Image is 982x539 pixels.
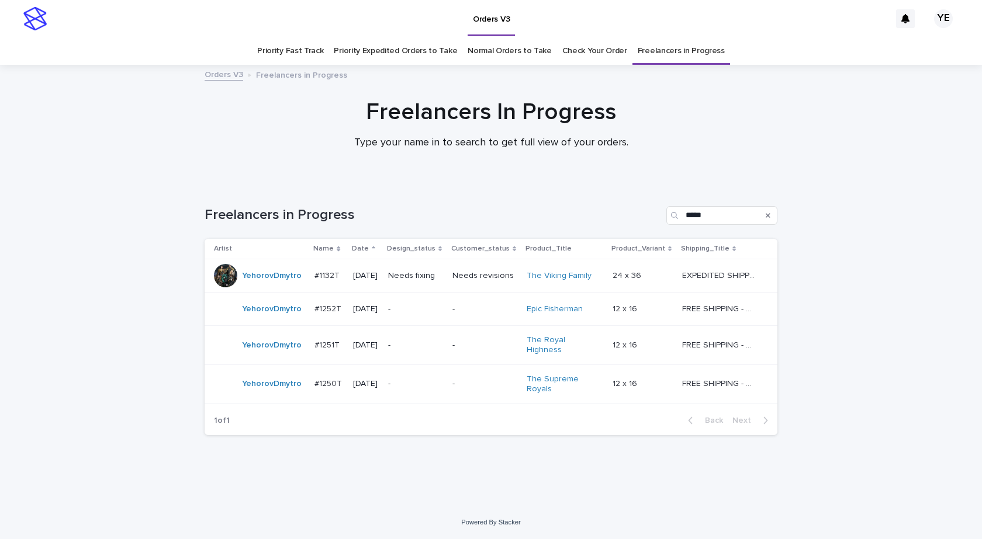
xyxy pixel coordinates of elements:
p: - [452,379,518,389]
a: The Royal Highness [527,335,600,355]
p: EXPEDITED SHIPPING - preview in 1 business day; delivery up to 5 business days after your approval. [682,269,758,281]
p: FREE SHIPPING - preview in 1-2 business days, after your approval delivery will take 5-10 b.d. [682,377,758,389]
input: Search [666,206,777,225]
img: stacker-logo-s-only.png [23,7,47,30]
a: Orders V3 [205,67,243,81]
p: Customer_status [451,242,510,255]
a: YehorovDmytro [242,379,302,389]
p: Artist [214,242,232,255]
p: [DATE] [353,379,379,389]
a: YehorovDmytro [242,304,302,314]
div: YE [934,9,953,28]
a: The Supreme Royals [527,374,600,394]
p: FREE SHIPPING - preview in 1-2 business days, after your approval delivery will take 5-10 b.d. [682,338,758,350]
tr: YehorovDmytro #1250T#1250T [DATE]--The Supreme Royals 12 x 1612 x 16 FREE SHIPPING - preview in 1... [205,364,777,404]
p: Product_Variant [611,242,665,255]
p: 12 x 16 [613,338,639,350]
h1: Freelancers in Progress [205,207,662,224]
p: - [388,340,443,350]
p: Date [352,242,369,255]
p: 24 x 36 [613,269,644,281]
button: Back [679,415,728,426]
p: - [452,304,518,314]
p: #1252T [314,302,344,314]
p: Product_Title [525,242,572,255]
p: Design_status [387,242,435,255]
a: Priority Expedited Orders to Take [334,37,457,65]
p: [DATE] [353,340,379,350]
tr: YehorovDmytro #1252T#1252T [DATE]--Epic Fisherman 12 x 1612 x 16 FREE SHIPPING - preview in 1-2 b... [205,293,777,326]
p: #1250T [314,377,344,389]
a: Powered By Stacker [461,519,520,526]
a: Priority Fast Track [257,37,323,65]
p: 12 x 16 [613,302,639,314]
p: [DATE] [353,271,379,281]
p: #1251T [314,338,342,350]
a: YehorovDmytro [242,340,302,350]
a: The Viking Family [527,271,592,281]
span: Back [698,416,723,425]
p: [DATE] [353,304,379,314]
a: Check Your Order [562,37,627,65]
a: YehorovDmytro [242,271,302,281]
a: Normal Orders to Take [468,37,552,65]
p: Needs revisions [452,271,518,281]
a: Epic Fisherman [527,304,583,314]
p: Type your name in to search to get full view of your orders. [257,137,725,149]
p: Name [313,242,334,255]
p: 12 x 16 [613,377,639,389]
p: FREE SHIPPING - preview in 1-2 business days, after your approval delivery will take 5-10 b.d. [682,302,758,314]
h1: Freelancers In Progress [205,98,777,126]
p: Needs fixing [388,271,443,281]
p: - [388,304,443,314]
tr: YehorovDmytro #1251T#1251T [DATE]--The Royal Highness 12 x 1612 x 16 FREE SHIPPING - preview in 1... [205,326,777,365]
p: - [388,379,443,389]
button: Next [728,415,777,426]
a: Freelancers in Progress [638,37,725,65]
p: Freelancers in Progress [256,68,347,81]
p: #1132T [314,269,342,281]
p: 1 of 1 [205,406,239,435]
p: - [452,340,518,350]
span: Next [732,416,758,425]
p: Shipping_Title [681,242,729,255]
tr: YehorovDmytro #1132T#1132T [DATE]Needs fixingNeeds revisionsThe Viking Family 24 x 3624 x 36 EXPE... [205,259,777,293]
